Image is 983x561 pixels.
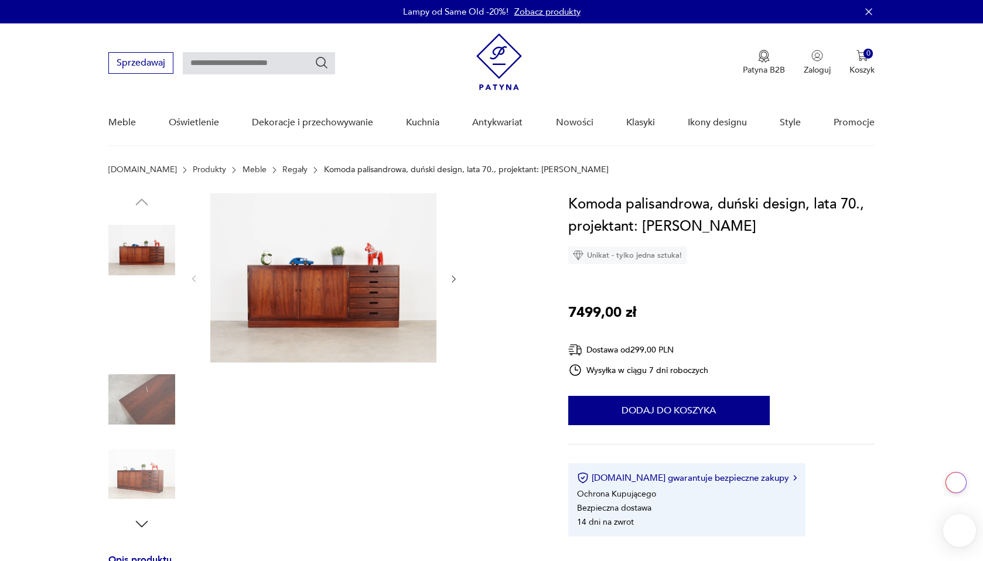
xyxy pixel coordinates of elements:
[577,516,634,528] li: 14 dni na zwrot
[743,50,785,76] button: Patyna B2B
[476,33,522,90] img: Patyna - sklep z meblami i dekoracjami vintage
[804,64,831,76] p: Zaloguj
[406,100,439,145] a: Kuchnia
[811,50,823,61] img: Ikonka użytkownika
[577,472,797,484] button: [DOMAIN_NAME] gwarantuje bezpieczne zakupy
[780,100,801,145] a: Style
[108,52,173,74] button: Sprzedawaj
[243,165,267,175] a: Meble
[568,343,709,357] div: Dostawa od 299,00 PLN
[193,165,226,175] a: Produkty
[108,441,175,508] img: Zdjęcie produktu Komoda palisandrowa, duński design, lata 70., projektant: Kai Winding
[568,247,687,264] div: Unikat - tylko jedna sztuka!
[577,488,656,500] li: Ochrona Kupującego
[804,50,831,76] button: Zaloguj
[169,100,219,145] a: Oświetlenie
[568,396,770,425] button: Dodaj do koszyka
[849,64,875,76] p: Koszyk
[743,50,785,76] a: Ikona medaluPatyna B2B
[943,514,976,547] iframe: Smartsupp widget button
[472,100,523,145] a: Antykwariat
[324,165,609,175] p: Komoda palisandrowa, duński design, lata 70., projektant: [PERSON_NAME]
[856,50,868,61] img: Ikona koszyka
[108,60,173,68] a: Sprzedawaj
[252,100,373,145] a: Dekoracje i przechowywanie
[210,193,436,362] img: Zdjęcie produktu Komoda palisandrowa, duński design, lata 70., projektant: Kai Winding
[108,292,175,358] img: Zdjęcie produktu Komoda palisandrowa, duński design, lata 70., projektant: Kai Winding
[834,100,875,145] a: Promocje
[626,100,655,145] a: Klasyki
[568,193,875,238] h1: Komoda palisandrowa, duński design, lata 70., projektant: [PERSON_NAME]
[849,50,875,76] button: 0Koszyk
[863,49,873,59] div: 0
[793,475,797,481] img: Ikona strzałki w prawo
[743,64,785,76] p: Patyna B2B
[108,366,175,433] img: Zdjęcie produktu Komoda palisandrowa, duński design, lata 70., projektant: Kai Winding
[514,6,581,18] a: Zobacz produkty
[108,165,177,175] a: [DOMAIN_NAME]
[568,363,709,377] div: Wysyłka w ciągu 7 dni roboczych
[568,343,582,357] img: Ikona dostawy
[758,50,770,63] img: Ikona medalu
[577,472,589,484] img: Ikona certyfikatu
[556,100,593,145] a: Nowości
[568,302,636,324] p: 7499,00 zł
[108,100,136,145] a: Meble
[282,165,308,175] a: Regały
[403,6,508,18] p: Lampy od Same Old -20%!
[577,502,651,514] li: Bezpieczna dostawa
[108,217,175,283] img: Zdjęcie produktu Komoda palisandrowa, duński design, lata 70., projektant: Kai Winding
[315,56,329,70] button: Szukaj
[688,100,747,145] a: Ikony designu
[573,250,583,261] img: Ikona diamentu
